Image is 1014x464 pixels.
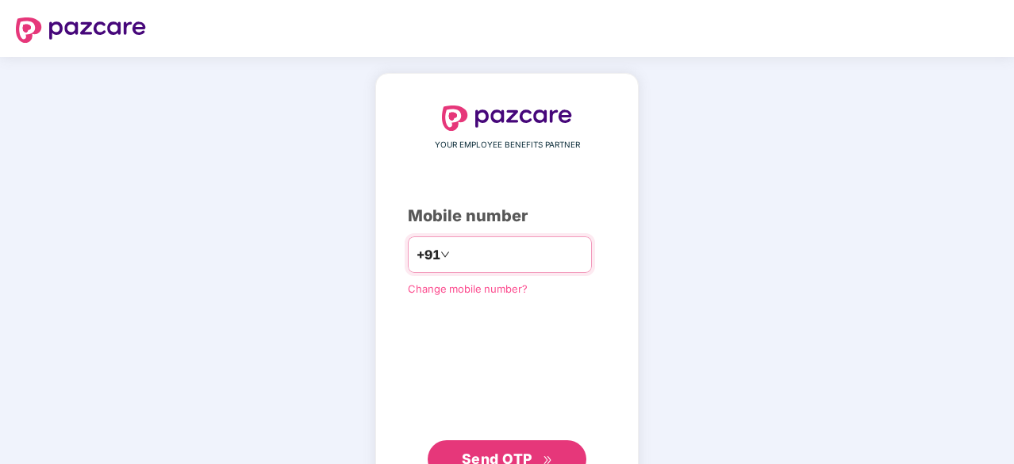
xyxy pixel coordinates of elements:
div: Mobile number [408,204,606,228]
span: +91 [417,245,440,265]
span: YOUR EMPLOYEE BENEFITS PARTNER [435,139,580,151]
img: logo [442,105,572,131]
a: Change mobile number? [408,282,528,295]
span: down [440,250,450,259]
img: logo [16,17,146,43]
